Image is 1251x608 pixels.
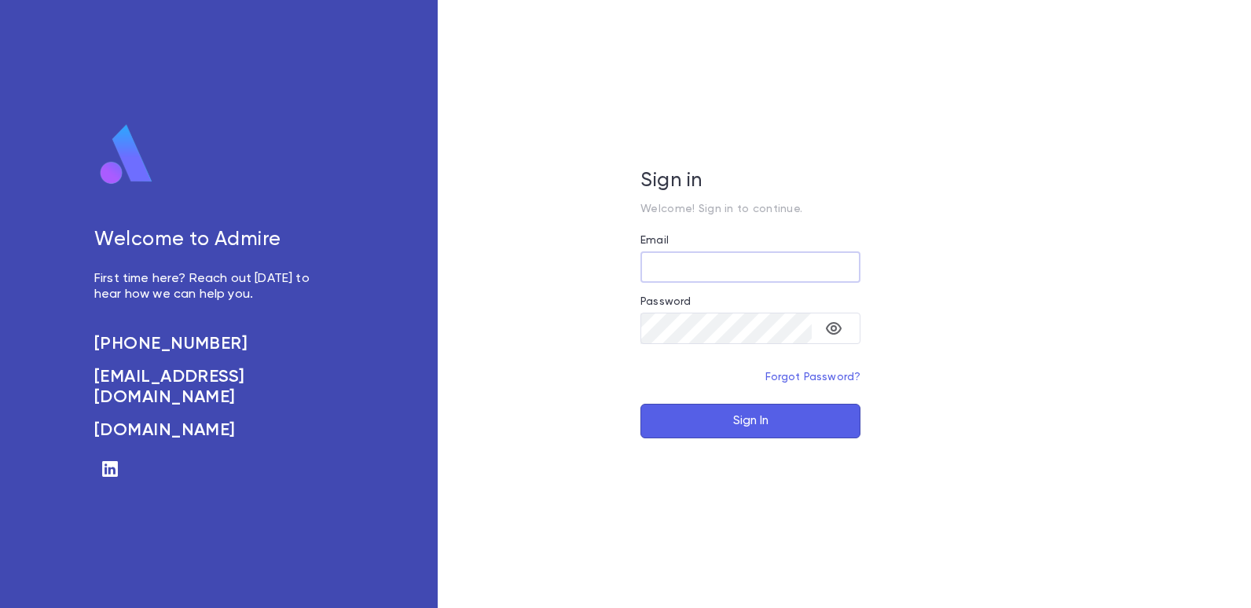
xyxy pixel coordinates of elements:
[94,367,327,408] a: [EMAIL_ADDRESS][DOMAIN_NAME]
[640,203,860,215] p: Welcome! Sign in to continue.
[818,313,849,344] button: toggle password visibility
[765,372,861,383] a: Forgot Password?
[640,404,860,438] button: Sign In
[640,234,669,247] label: Email
[640,170,860,193] h5: Sign in
[94,334,327,354] a: [PHONE_NUMBER]
[94,420,327,441] a: [DOMAIN_NAME]
[94,229,327,252] h5: Welcome to Admire
[94,123,159,186] img: logo
[94,271,327,302] p: First time here? Reach out [DATE] to hear how we can help you.
[640,295,691,308] label: Password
